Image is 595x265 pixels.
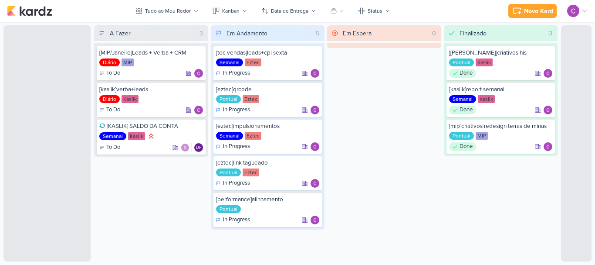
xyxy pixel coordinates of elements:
[449,49,553,57] div: [kaslik]criativos his
[99,143,120,152] div: To Do
[524,7,553,16] div: Novo Kard
[223,106,250,114] p: In Progress
[216,216,250,224] div: In Progress
[128,132,145,140] div: Kaslik
[449,86,553,93] div: [kaslik]report semanal
[567,5,579,17] img: Carlos Lima
[216,122,320,130] div: [eztec]impulsionamentos
[449,132,474,140] div: Pontual
[311,179,319,188] img: Carlos Lima
[194,69,203,78] img: Carlos Lima
[122,59,134,66] div: MIP
[312,29,323,38] div: 5
[544,69,552,78] img: Carlos Lima
[223,69,250,78] p: In Progress
[243,169,259,176] div: Eztec
[216,179,250,188] div: In Progress
[449,95,476,103] div: Semanal
[99,86,203,93] div: [kaslik]verba+leads
[449,122,553,130] div: [mip]criativos redesign terras de minas
[106,143,120,152] p: To Do
[449,106,476,114] div: Done
[227,29,267,38] div: Em Andamento
[194,106,203,114] div: Responsável: Carlos Lima
[122,95,139,103] div: Kaslik
[243,95,259,103] div: Eztec
[311,106,319,114] div: Responsável: Carlos Lima
[216,95,241,103] div: Pontual
[544,106,552,114] div: Responsável: Carlos Lima
[544,69,552,78] div: Responsável: Carlos Lima
[311,216,319,224] img: Carlos Lima
[545,29,556,38] div: 3
[106,106,120,114] p: To Do
[216,69,250,78] div: In Progress
[196,29,206,38] div: 3
[478,95,495,103] div: Kaslik
[311,142,319,151] img: Carlos Lima
[196,146,201,150] p: DF
[7,6,52,16] img: kardz.app
[311,69,319,78] div: Responsável: Carlos Lima
[99,132,126,140] div: Semanal
[245,132,261,140] div: Eztec
[311,142,319,151] div: Responsável: Carlos Lima
[223,216,250,224] p: In Progress
[194,143,203,152] div: Diego Freitas
[216,59,243,66] div: Semanal
[544,142,552,151] div: Responsável: Carlos Lima
[216,159,320,167] div: [eztec]link tagueado
[429,29,439,38] div: 0
[449,59,474,66] div: Pontual
[216,132,243,140] div: Semanal
[216,86,320,93] div: [eztec]qrcode
[99,49,203,57] div: [MIP/Janeiro]Leads + Verba + CRM
[311,69,319,78] img: Carlos Lima
[449,69,476,78] div: Done
[460,69,473,78] p: Done
[311,106,319,114] img: Carlos Lima
[223,179,250,188] p: In Progress
[216,196,320,203] div: [performance]alinhamento
[216,169,241,176] div: Pontual
[449,142,476,151] div: Done
[460,106,473,114] p: Done
[508,4,557,18] button: Novo Kard
[99,106,120,114] div: To Do
[99,69,120,78] div: To Do
[216,106,250,114] div: In Progress
[194,69,203,78] div: Responsável: Carlos Lima
[460,29,487,38] div: Finalizado
[245,59,261,66] div: Eztec
[216,205,241,213] div: Pontual
[544,106,552,114] img: Carlos Lima
[476,59,493,66] div: Kaslik
[460,142,473,151] p: Done
[110,29,131,38] div: A Fazer
[223,142,250,151] p: In Progress
[194,106,203,114] img: Carlos Lima
[311,179,319,188] div: Responsável: Carlos Lima
[106,69,120,78] p: To Do
[181,143,192,152] div: Colaboradores: Carlos Lima
[99,59,120,66] div: Diário
[99,95,120,103] div: Diário
[147,132,156,141] div: Prioridade Alta
[99,122,203,130] div: [KASLIK] SALDO DA CONTA
[216,142,250,151] div: In Progress
[311,216,319,224] div: Responsável: Carlos Lima
[181,143,189,152] img: Carlos Lima
[476,132,488,140] div: MIP
[194,143,203,152] div: Responsável: Diego Freitas
[544,142,552,151] img: Carlos Lima
[216,49,320,57] div: [tec vendas]leads+cpl sexta
[343,29,372,38] div: Em Espera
